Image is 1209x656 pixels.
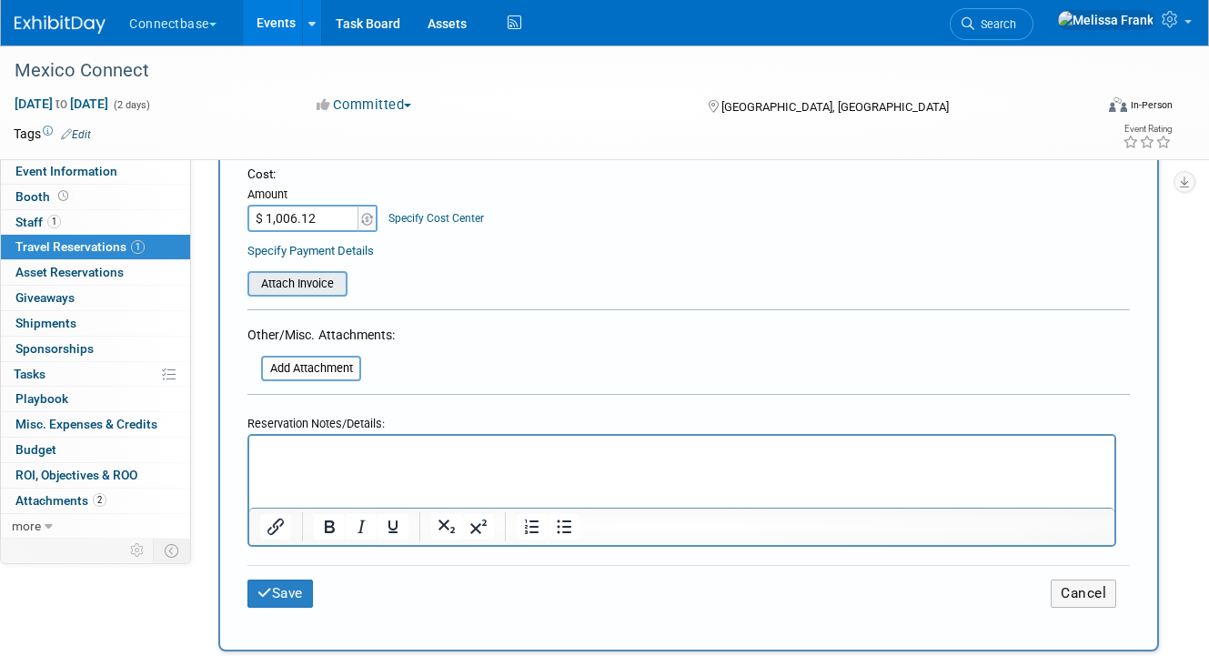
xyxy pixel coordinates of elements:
[15,15,106,34] img: ExhibitDay
[53,96,70,111] span: to
[15,341,94,356] span: Sponsorships
[1,286,190,310] a: Giveaways
[112,99,150,111] span: (2 days)
[15,493,106,508] span: Attachments
[950,8,1033,40] a: Search
[15,164,117,178] span: Event Information
[247,166,1130,183] div: Cost:
[721,100,949,114] span: [GEOGRAPHIC_DATA], [GEOGRAPHIC_DATA]
[1,337,190,361] a: Sponsorships
[1109,97,1127,112] img: Format-Inperson.png
[1,387,190,411] a: Playbook
[1051,580,1116,608] button: Cancel
[14,367,45,381] span: Tasks
[247,326,395,348] div: Other/Misc. Attachments:
[249,436,1114,508] iframe: Rich Text Area
[15,290,75,305] span: Giveaways
[1,260,190,285] a: Asset Reservations
[549,514,579,540] button: Bullet list
[247,408,1116,434] div: Reservation Notes/Details:
[1130,98,1173,112] div: In-Person
[1,311,190,336] a: Shipments
[1002,95,1173,122] div: Event Format
[8,55,1073,87] div: Mexico Connect
[131,240,145,254] span: 1
[1,185,190,209] a: Booth
[1123,125,1172,134] div: Event Rating
[974,17,1016,31] span: Search
[122,539,154,562] td: Personalize Event Tab Strip
[1,438,190,462] a: Budget
[314,514,345,540] button: Bold
[247,187,379,205] div: Amount
[15,189,72,204] span: Booth
[1057,10,1154,30] img: Melissa Frank
[1,489,190,513] a: Attachments2
[93,493,106,507] span: 2
[378,514,408,540] button: Underline
[1,210,190,235] a: Staff1
[1,463,190,488] a: ROI, Objectives & ROO
[14,96,109,112] span: [DATE] [DATE]
[1,362,190,387] a: Tasks
[15,417,157,431] span: Misc. Expenses & Credits
[15,215,61,229] span: Staff
[247,580,313,608] button: Save
[1,159,190,184] a: Event Information
[15,316,76,330] span: Shipments
[431,514,462,540] button: Subscript
[1,412,190,437] a: Misc. Expenses & Credits
[15,239,145,254] span: Travel Reservations
[15,391,68,406] span: Playbook
[55,189,72,203] span: Booth not reserved yet
[463,514,494,540] button: Superscript
[14,125,91,143] td: Tags
[346,514,377,540] button: Italic
[61,128,91,141] a: Edit
[15,442,56,457] span: Budget
[12,519,41,533] span: more
[1,514,190,539] a: more
[517,514,548,540] button: Numbered list
[260,514,291,540] button: Insert/edit link
[154,539,191,562] td: Toggle Event Tabs
[310,96,418,115] button: Committed
[15,265,124,279] span: Asset Reservations
[1,235,190,259] a: Travel Reservations1
[47,215,61,228] span: 1
[15,468,137,482] span: ROI, Objectives & ROO
[388,212,484,225] a: Specify Cost Center
[247,244,374,257] a: Specify Payment Details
